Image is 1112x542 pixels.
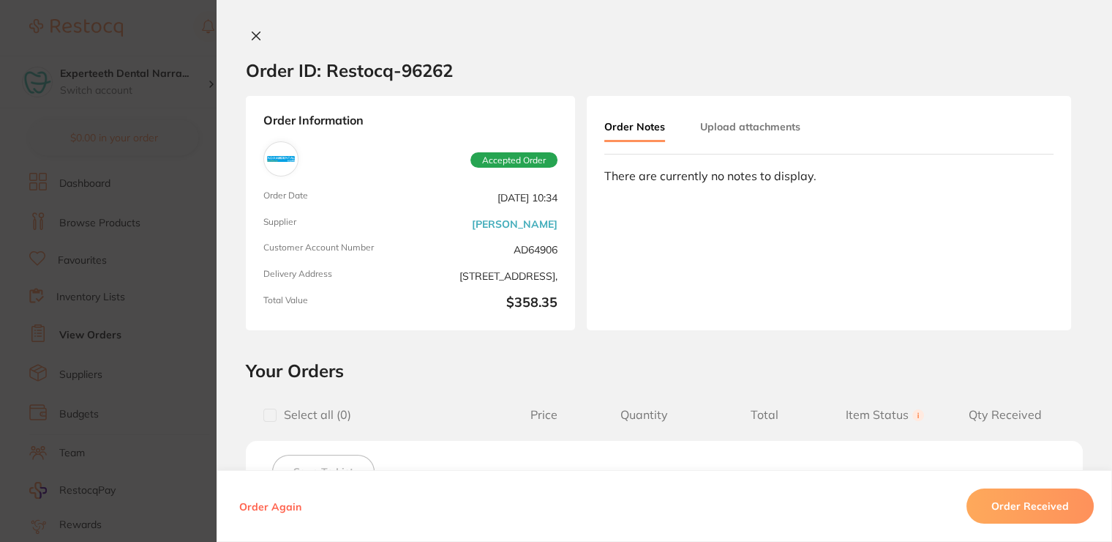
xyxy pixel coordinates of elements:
span: Customer Account Number [263,242,405,257]
b: $358.35 [416,295,557,313]
span: Total Value [263,295,405,313]
span: Select all ( 0 ) [277,408,351,422]
span: Qty Received [945,408,1065,422]
button: Upload attachments [700,114,800,140]
span: Accepted Order [470,152,557,168]
button: Save To List [272,455,375,489]
h2: Your Orders [246,360,1083,382]
button: Order Notes [604,114,665,142]
span: Order Date [263,190,405,205]
button: Order Received [966,489,1094,524]
span: AD64906 [416,242,557,257]
span: Delivery Address [263,269,405,283]
img: Adam Dental [267,145,295,173]
h2: Order ID: Restocq- 96262 [246,59,453,81]
span: Price [504,408,585,422]
span: Supplier [263,217,405,231]
a: [PERSON_NAME] [472,218,557,230]
strong: Order Information [263,114,557,130]
span: [DATE] 10:34 [416,190,557,205]
span: Quantity [584,408,704,422]
div: There are currently no notes to display. [604,169,1053,182]
button: Order Again [235,500,306,513]
span: Total [705,408,824,422]
span: [STREET_ADDRESS], [416,269,557,283]
span: Item Status [824,408,944,422]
